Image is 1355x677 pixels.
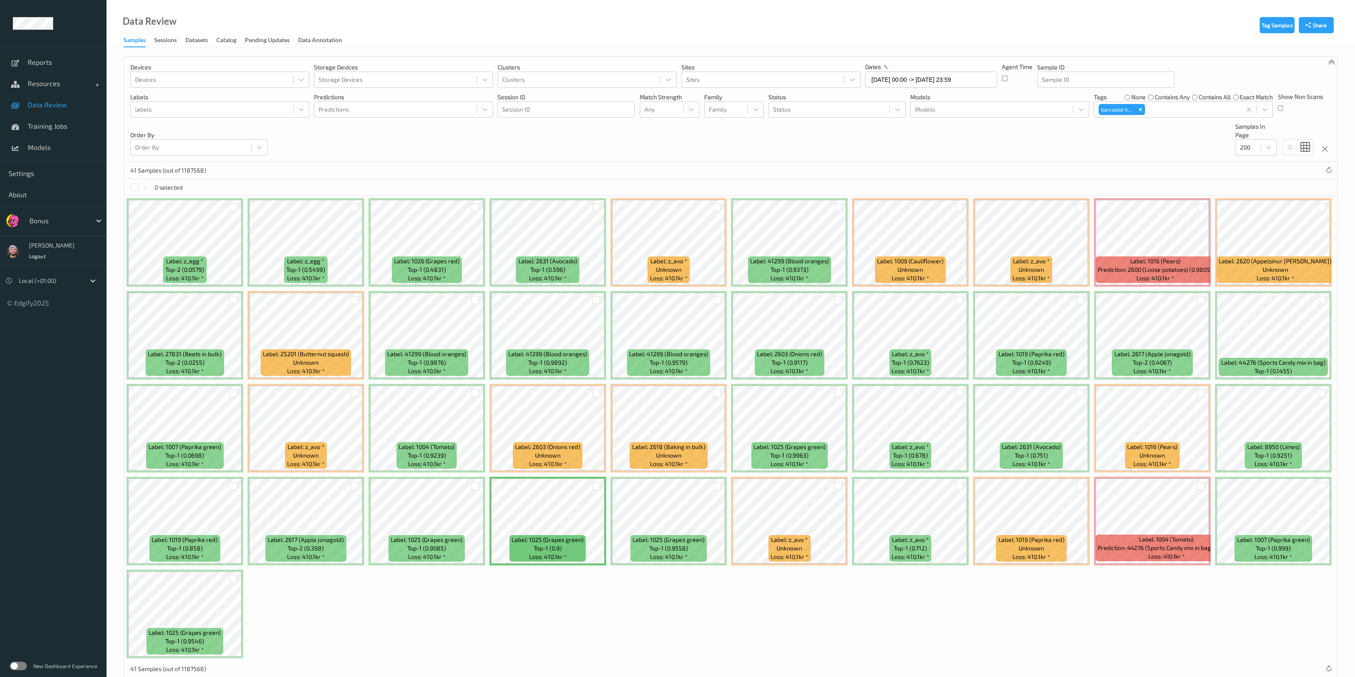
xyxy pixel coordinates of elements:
[166,257,203,265] span: Label: z_egg *
[1148,552,1185,561] span: Loss: 410.1kr *
[1136,104,1145,115] div: Remove barcoded item
[1254,553,1292,561] span: Loss: 410.1kr *
[892,536,929,544] span: Label: z_avo *
[682,63,860,72] p: Sites
[1037,63,1174,72] p: Sample ID
[1299,17,1334,33] button: Share
[130,131,268,139] p: Order By
[293,451,319,460] span: unknown
[154,35,185,46] a: Sessions
[893,451,928,460] span: top-1 (0.678)
[1263,265,1288,274] span: unknown
[1235,122,1277,139] p: Samples In Page
[892,367,929,375] span: Loss: 410.1kr *
[1221,358,1325,367] span: Label: 44276 (Sports Candy mix in bag)
[408,274,446,282] span: Loss: 410.1kr *
[245,36,290,46] div: Pending Updates
[166,645,204,654] span: Loss: 410.1kr *
[1098,265,1212,274] span: Prediction: 2600 (Loose potatoes) (0.9805)
[166,460,204,468] span: Loss: 410.1kr *
[1131,93,1145,101] label: none
[408,460,446,468] span: Loss: 410.1kr *
[1002,63,1033,71] p: Agent Time
[149,628,221,637] span: Label: 1025 (Grapes green)
[165,451,204,460] span: top-1 (0.0698)
[632,443,705,451] span: Label: 2618 (Baking in bulk)
[771,358,808,367] span: top-1 (0.9117)
[650,358,688,367] span: top-1 (0.9579)
[124,35,154,47] a: Samples
[408,367,446,375] span: Loss: 410.1kr *
[130,166,206,175] p: 41 Samples (out of 1187568)
[777,544,802,553] span: unknown
[892,358,929,367] span: top-1 (0.7623)
[130,93,309,101] p: labels
[892,274,929,282] span: Loss: 410.1kr *
[314,63,493,72] p: Storage Devices
[1139,451,1165,460] span: unknown
[407,544,446,553] span: top-1 (0.9085)
[529,274,567,282] span: Loss: 410.1kr *
[1013,553,1050,561] span: Loss: 410.1kr *
[154,36,177,46] div: Sessions
[894,544,927,553] span: top-1 (0.712)
[216,35,245,46] a: Catalog
[1127,443,1177,451] span: Label: 1016 (Pears)
[1018,265,1044,274] span: unknown
[1133,358,1172,367] span: top-2 (0.4067)
[1260,17,1295,33] button: Tag Samples
[394,257,460,265] span: Label: 1026 (Grapes red)
[408,451,446,460] span: top-1 (0.9239)
[877,257,944,265] span: Label: 1009 (Cauliflower)
[892,350,929,358] span: Label: z_avo *
[771,553,808,561] span: Loss: 410.1kr *
[518,257,577,265] span: Label: 2631 (Avocado)
[633,536,705,544] span: Label: 1025 (Grapes green)
[130,63,309,72] p: Devices
[865,63,881,71] p: dates
[408,358,446,367] span: top-1 (0.9876)
[1254,460,1292,468] span: Loss: 410.1kr *
[656,451,682,460] span: unknown
[1155,93,1190,101] label: contains any
[1013,257,1050,265] span: Label: z_avo *
[771,367,808,375] span: Loss: 410.1kr *
[535,451,561,460] span: unknown
[1240,93,1273,101] label: exact match
[1133,460,1171,468] span: Loss: 410.1kr *
[130,665,206,673] p: 41 Samples (out of 1187568)
[898,265,923,274] span: unknown
[528,358,567,367] span: top-1 (0.9892)
[387,350,466,358] span: Label: 41299 (Blood oranges)
[165,265,204,274] span: top-2 (0.0579)
[1136,274,1174,282] span: Loss: 410.1kr *
[287,257,324,265] span: Label: z_egg *
[629,350,708,358] span: Label: 41299 (Blood oranges)
[529,460,567,468] span: Loss: 410.1kr *
[754,443,826,451] span: Label: 1025 (Grapes green)
[1256,544,1291,553] span: top-1 (0.999)
[530,265,565,274] span: top-1 (0.596)
[1013,367,1050,375] span: Loss: 410.1kr *
[656,265,682,274] span: unknown
[293,358,319,367] span: unknown
[155,183,183,192] p: 0 selected
[185,35,216,46] a: Datasets
[1133,367,1171,375] span: Loss: 410.1kr *
[124,36,146,47] div: Samples
[771,265,808,274] span: top-1 (0.9373)
[1199,93,1231,101] label: contains all
[757,350,822,358] span: Label: 2603 (Onions red)
[892,553,929,561] span: Loss: 410.1kr *
[1094,93,1107,101] p: Tags
[1015,451,1048,460] span: top-1 (0.751)
[892,443,929,451] span: Label: z_avo *
[263,350,349,358] span: Label: 25201 (Butternut squash)
[166,274,204,282] span: Loss: 410.1kr *
[288,544,324,553] span: top-2 (0.398)
[529,553,567,561] span: Loss: 410.1kr *
[216,36,236,46] div: Catalog
[408,553,446,561] span: Loss: 410.1kr *
[750,257,829,265] span: Label: 41299 (Blood oranges)
[998,350,1064,358] span: Label: 1019 (Paprika red)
